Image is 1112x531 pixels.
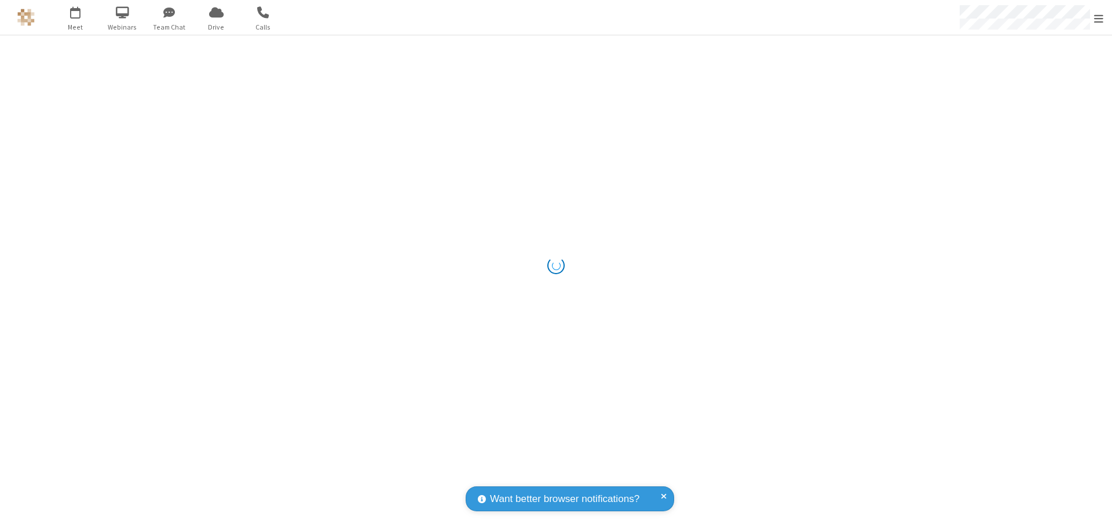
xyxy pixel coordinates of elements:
[242,22,285,32] span: Calls
[148,22,191,32] span: Team Chat
[195,22,238,32] span: Drive
[101,22,144,32] span: Webinars
[54,22,97,32] span: Meet
[17,9,35,26] img: QA Selenium DO NOT DELETE OR CHANGE
[490,492,639,507] span: Want better browser notifications?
